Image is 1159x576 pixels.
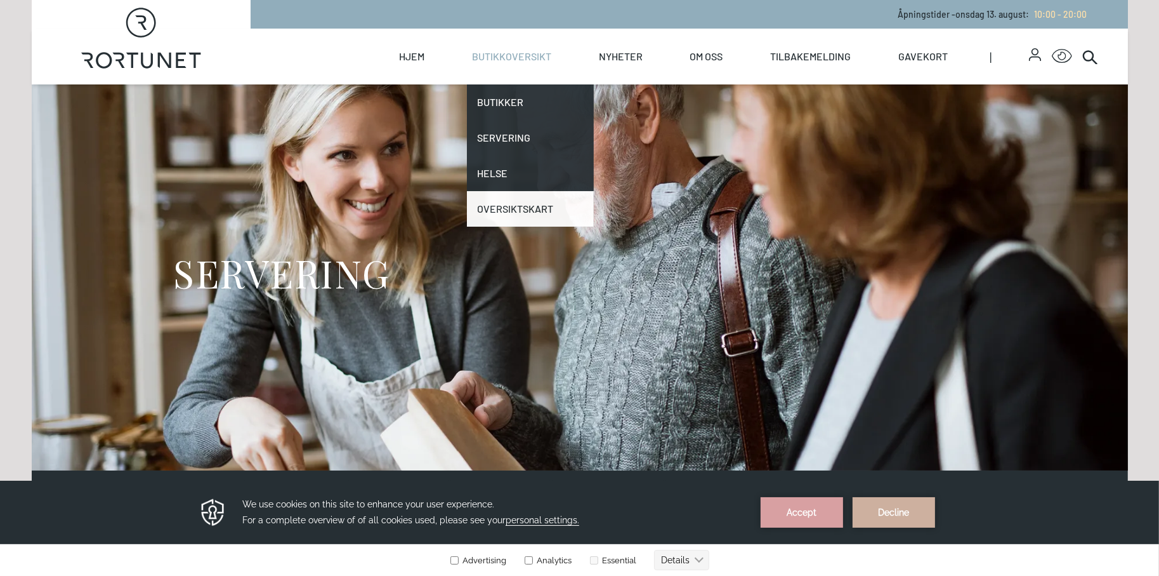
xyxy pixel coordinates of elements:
[1035,9,1087,20] span: 10:00 - 20:00
[467,120,594,156] a: Servering
[761,17,843,47] button: Accept
[400,29,425,84] a: Hjem
[770,29,851,84] a: Tilbakemelding
[525,76,533,84] input: Analytics
[599,29,643,84] a: Nyheter
[467,84,594,120] a: Butikker
[174,249,391,297] h1: SERVERING
[242,16,745,48] h3: We use cookies on this site to enhance your user experience. For a complete overview of of all co...
[1052,46,1072,67] button: Open Accessibility Menu
[450,75,506,84] label: Advertising
[522,75,572,84] label: Analytics
[590,76,598,84] input: Essential
[450,76,459,84] input: Advertising
[990,29,1030,84] span: |
[898,29,948,84] a: Gavekort
[467,191,594,227] a: Oversiktskart
[472,29,551,84] a: Butikkoversikt
[853,17,935,47] button: Decline
[898,8,1087,21] p: Åpningstider - onsdag 13. august :
[662,74,690,84] text: Details
[654,69,709,90] button: Details
[506,34,579,45] span: personal settings.
[467,156,594,191] a: Helse
[1030,9,1087,20] a: 10:00 - 20:00
[690,29,723,84] a: Om oss
[587,75,636,84] label: Essential
[199,17,226,47] img: Privacy reminder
